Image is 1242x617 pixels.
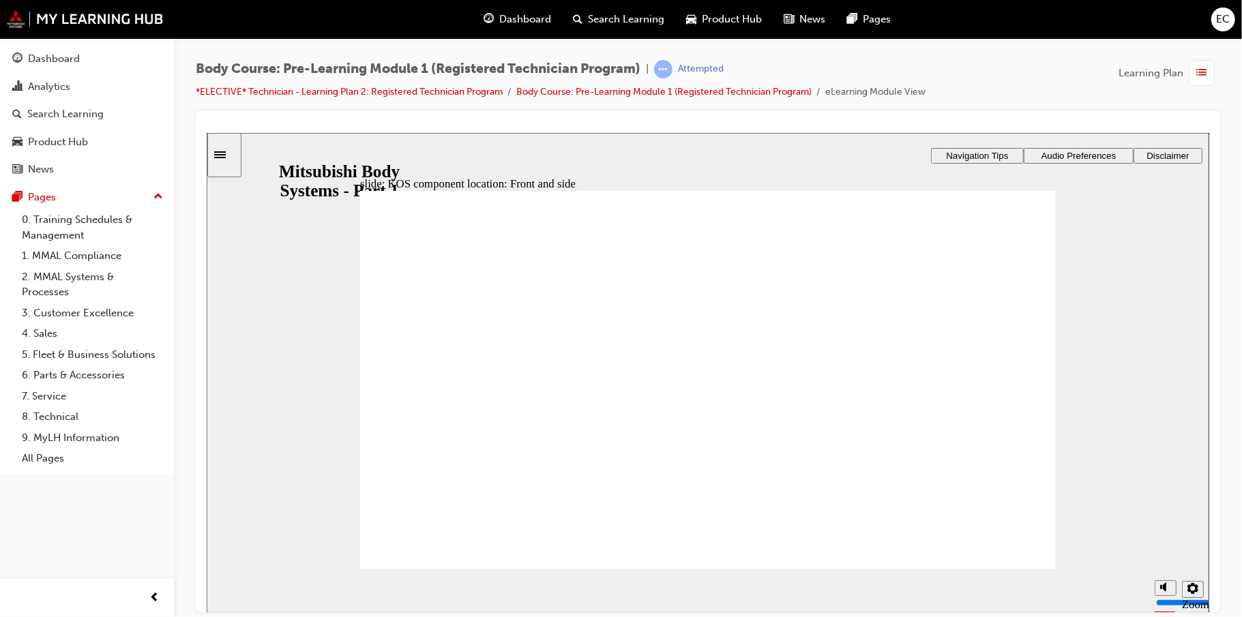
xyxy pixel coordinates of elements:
[948,447,970,463] button: volume
[676,5,773,33] a: car-iconProduct Hub
[574,11,583,28] span: search-icon
[5,46,168,72] a: Dashboard
[848,11,858,28] span: pages-icon
[5,130,168,155] a: Product Hub
[150,590,160,607] span: prev-icon
[1217,12,1230,27] span: EC
[28,162,54,177] div: News
[12,81,23,93] span: chart-icon
[5,185,168,210] button: Pages
[1119,60,1220,86] button: Learning Plan
[1211,7,1235,31] button: EC
[975,465,1003,505] label: Zoom to fit
[739,18,801,28] span: Navigation Tips
[563,5,676,33] a: search-iconSearch Learning
[16,209,168,245] a: 0. Training Schedules & Management
[516,86,812,97] a: Body Course: Pre-Learning Module 1 (Registered Technician Program)
[473,5,563,33] a: guage-iconDashboard
[5,74,168,100] a: Analytics
[724,15,817,31] button: Navigation Tips
[12,192,23,204] span: pages-icon
[949,464,1037,475] input: volume
[153,188,163,206] span: up-icon
[589,12,665,27] span: Search Learning
[196,61,640,77] span: Body Course: Pre-Learning Module 1 (Registered Technician Program)
[800,12,826,27] span: News
[784,11,795,28] span: news-icon
[817,15,927,31] button: Audio Preferences
[837,5,902,33] a: pages-iconPages
[16,267,168,303] a: 2. MMAL Systems & Processes
[1197,65,1207,82] span: list-icon
[863,12,891,27] span: Pages
[5,44,168,185] button: DashboardAnalyticsSearch LearningProduct HubNews
[12,136,23,149] span: car-icon
[28,51,80,67] div: Dashboard
[16,344,168,365] a: 5. Fleet & Business Solutions
[28,79,70,95] div: Analytics
[28,190,56,205] div: Pages
[1119,65,1183,81] span: Learning Plan
[16,386,168,407] a: 7. Service
[703,12,763,27] span: Product Hub
[7,10,164,28] img: mmal
[16,427,168,449] a: 9. MyLH Information
[16,406,168,427] a: 8. Technical
[825,85,926,100] li: eLearning Module View
[941,436,996,480] div: misc controls
[28,134,88,150] div: Product Hub
[500,12,552,27] span: Dashboard
[16,448,168,469] a: All Pages
[12,164,23,176] span: news-icon
[678,63,724,76] div: Attempted
[12,108,22,121] span: search-icon
[16,245,168,267] a: 1. MMAL Compliance
[5,102,168,127] a: Search Learning
[835,18,910,28] span: Audio Preferences
[27,106,104,122] div: Search Learning
[773,5,837,33] a: news-iconNews
[927,15,996,31] button: Disclaimer
[5,157,168,182] a: News
[687,11,697,28] span: car-icon
[196,86,503,97] a: *ELECTIVE* Technician - Learning Plan 2: Registered Technician Program
[646,61,649,77] span: |
[975,448,997,465] button: settings
[16,323,168,344] a: 4. Sales
[12,53,23,65] span: guage-icon
[654,60,672,78] span: learningRecordVerb_ATTEMPT-icon
[16,365,168,386] a: 6. Parts & Accessories
[16,303,168,324] a: 3. Customer Excellence
[484,11,494,28] span: guage-icon
[940,18,982,28] span: Disclaimer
